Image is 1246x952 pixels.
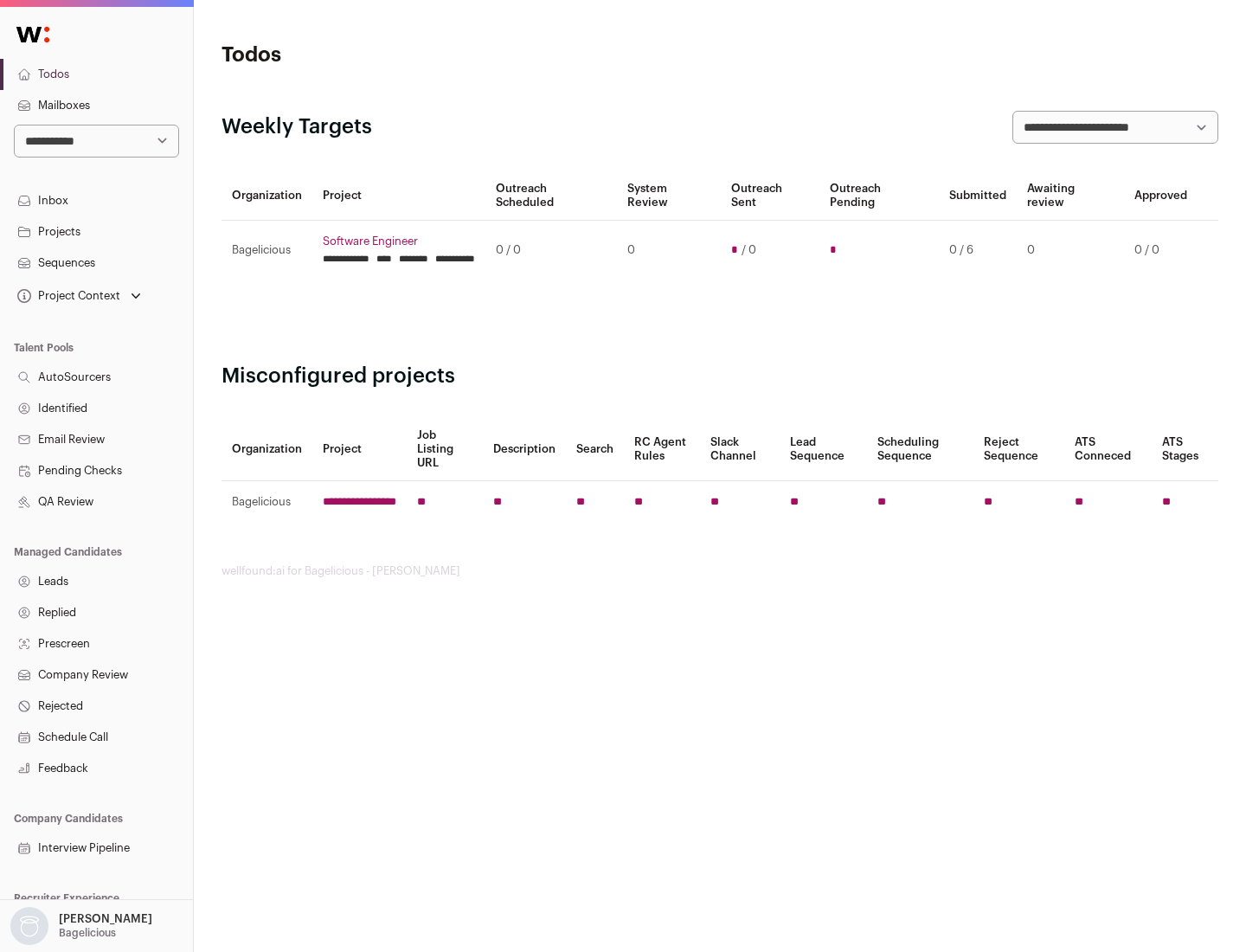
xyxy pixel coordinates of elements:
[819,171,938,221] th: Outreach Pending
[566,418,624,481] th: Search
[14,284,145,308] button: Open dropdown
[59,926,116,940] p: Bagelicious
[222,113,372,141] h2: Weekly Targets
[222,481,312,524] td: Bagelicious
[721,171,820,221] th: Outreach Sent
[222,363,1218,390] h2: Misconfigured projects
[323,235,475,248] a: Software Engineer
[222,564,1218,578] footer: wellfound:ai for Bagelicious - [PERSON_NAME]
[1152,418,1218,481] th: ATS Stages
[483,418,566,481] th: Description
[700,418,780,481] th: Slack Channel
[617,221,720,280] td: 0
[742,243,756,257] span: / 0
[222,418,312,481] th: Organization
[1064,418,1151,481] th: ATS Conneced
[780,418,867,481] th: Lead Sequence
[939,171,1017,221] th: Submitted
[624,418,699,481] th: RC Agent Rules
[222,221,312,280] td: Bagelicious
[485,221,617,280] td: 0 / 0
[312,418,407,481] th: Project
[1124,171,1198,221] th: Approved
[939,221,1017,280] td: 0 / 6
[1017,171,1124,221] th: Awaiting review
[59,912,152,926] p: [PERSON_NAME]
[14,289,120,303] div: Project Context
[222,171,312,221] th: Organization
[617,171,720,221] th: System Review
[407,418,483,481] th: Job Listing URL
[222,42,554,69] h1: Todos
[7,17,59,52] img: Wellfound
[973,418,1065,481] th: Reject Sequence
[7,907,156,945] button: Open dropdown
[485,171,617,221] th: Outreach Scheduled
[312,171,485,221] th: Project
[867,418,973,481] th: Scheduling Sequence
[10,907,48,945] img: nopic.png
[1017,221,1124,280] td: 0
[1124,221,1198,280] td: 0 / 0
